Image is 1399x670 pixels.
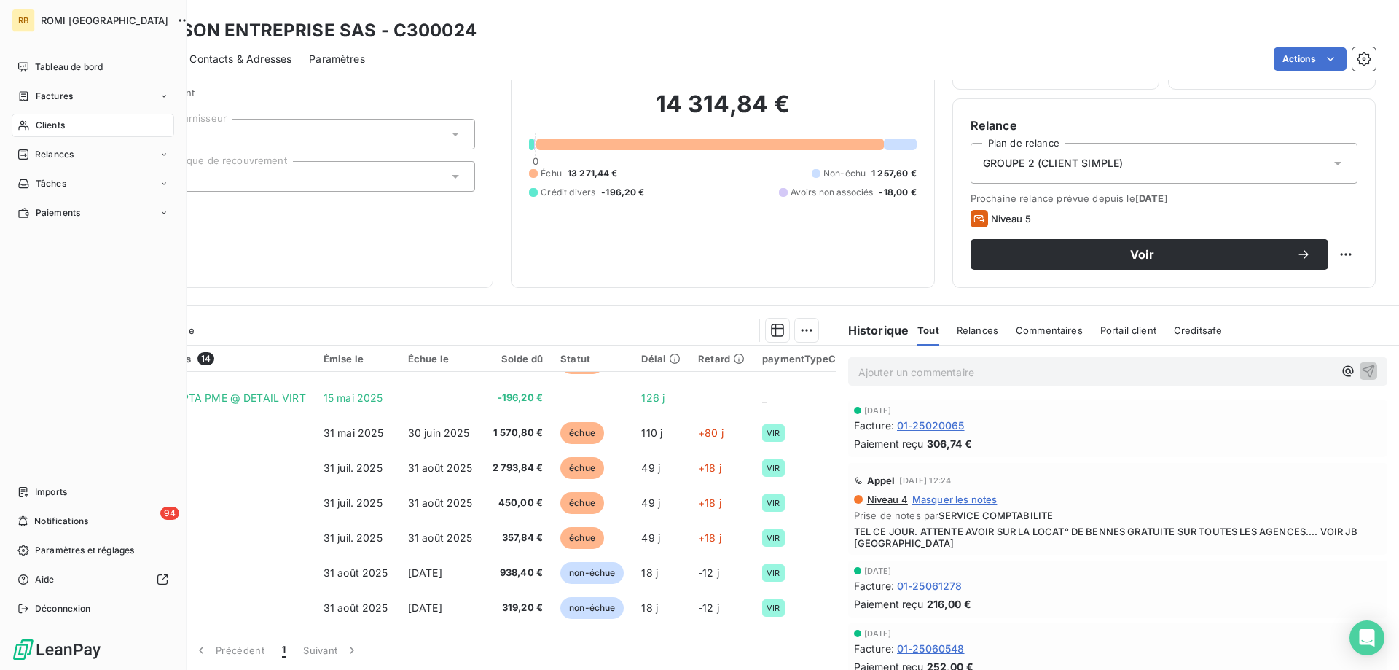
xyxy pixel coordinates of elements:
[408,531,473,544] span: 31 août 2025
[1016,324,1083,336] span: Commentaires
[324,566,388,579] span: 31 août 2025
[897,578,963,593] span: 01-25061278
[971,117,1357,134] h6: Relance
[1135,192,1168,204] span: [DATE]
[698,426,724,439] span: +80 j
[35,148,74,161] span: Relances
[35,61,103,74] span: Tableau de bord
[698,353,745,365] div: Retard
[533,155,538,167] span: 0
[35,486,67,499] span: Imports
[36,90,73,103] span: Factures
[971,239,1328,270] button: Voir
[36,119,65,132] span: Clients
[854,596,924,612] span: Paiement reçu
[641,353,681,365] div: Délai
[767,464,780,472] span: VIR
[1174,324,1223,336] span: Creditsafe
[991,213,1031,225] span: Niveau 5
[560,422,604,444] span: échue
[912,494,998,505] span: Masquer les notes
[408,601,442,614] span: [DATE]
[324,392,383,404] span: 15 mai 2025
[408,496,473,509] span: 31 août 2025
[864,629,892,638] span: [DATE]
[117,87,475,107] span: Propriétés Client
[762,392,767,404] span: _
[12,568,174,591] a: Aide
[560,527,604,549] span: échue
[854,418,894,433] span: Facture :
[560,597,624,619] span: non-échue
[641,531,660,544] span: 49 j
[309,52,365,66] span: Paramètres
[767,604,780,612] span: VIR
[866,494,908,505] span: Niveau 4
[560,457,604,479] span: échue
[324,426,384,439] span: 31 mai 2025
[324,461,383,474] span: 31 juil. 2025
[541,186,595,199] span: Crédit divers
[854,578,894,593] span: Facture :
[938,510,1053,521] span: SERVICE COMPTABILITE
[324,531,383,544] span: 31 juil. 2025
[34,515,88,528] span: Notifications
[12,638,102,661] img: Logo LeanPay
[12,9,35,32] div: RB
[641,426,662,439] span: 110 j
[864,406,892,415] span: [DATE]
[560,492,604,514] span: échue
[698,461,721,474] span: +18 j
[641,496,660,509] span: 49 j
[971,192,1357,204] span: Prochaine relance prévue depuis le
[867,475,896,486] span: Appel
[854,526,1382,549] span: TEL CE JOUR. ATTENTE AVOIR SUR LA LOCAT° DE BENNES GRATUITE SUR TOUTES LES AGENCES.... VOIR JB [G...
[762,353,853,365] div: paymentTypeCode
[854,510,1382,521] span: Prise de notes par
[408,353,475,365] div: Échue le
[101,352,306,365] div: Pièces comptables
[899,476,951,485] span: [DATE] 12:24
[324,353,391,365] div: Émise le
[560,562,624,584] span: non-échue
[854,641,894,656] span: Facture :
[988,249,1296,260] span: Voir
[836,322,909,339] h6: Historique
[698,566,719,579] span: -12 j
[294,635,368,666] button: Suivant
[408,566,442,579] span: [DATE]
[641,601,658,614] span: 18 j
[917,324,939,336] span: Tout
[35,602,91,615] span: Déconnexion
[1274,47,1347,71] button: Actions
[185,635,273,666] button: Précédent
[560,353,624,365] div: Statut
[698,531,721,544] span: +18 j
[493,566,544,580] span: 938,40 €
[698,496,721,509] span: +18 j
[1100,324,1156,336] span: Portail client
[41,15,168,26] span: ROMI [GEOGRAPHIC_DATA]
[1349,620,1384,655] div: Open Intercom Messenger
[568,167,618,180] span: 13 271,44 €
[273,635,294,666] button: 1
[493,601,544,615] span: 319,20 €
[864,566,892,575] span: [DATE]
[791,186,874,199] span: Avoirs non associés
[854,436,924,451] span: Paiement reçu
[493,531,544,545] span: 357,84 €
[698,601,719,614] span: -12 j
[408,461,473,474] span: 31 août 2025
[324,496,383,509] span: 31 juil. 2025
[541,167,562,180] span: Échu
[601,186,644,199] span: -196,20 €
[823,167,866,180] span: Non-échu
[871,167,917,180] span: 1 257,60 €
[897,641,965,656] span: 01-25060548
[641,392,665,404] span: 126 j
[957,324,998,336] span: Relances
[128,17,477,44] h3: CHANSON ENTREPRISE SAS - C300024
[767,499,780,507] span: VIR
[493,426,544,440] span: 1 570,80 €
[493,353,544,365] div: Solde dû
